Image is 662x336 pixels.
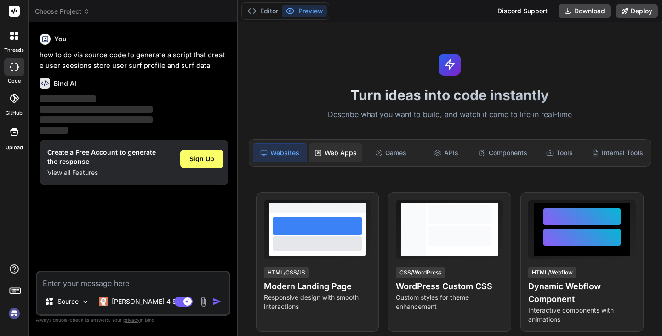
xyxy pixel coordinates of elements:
[8,77,21,85] label: code
[243,109,656,121] p: Describe what you want to build, and watch it come to life in real-time
[244,5,282,17] button: Editor
[419,143,473,162] div: APIs
[40,50,228,71] p: how to do via source code to generate a script that create user seesions store user surf profile ...
[528,280,636,306] h4: Dynamic Webflow Component
[123,317,140,323] span: privacy
[528,267,576,278] div: HTML/Webflow
[533,143,586,162] div: Tools
[40,116,153,123] span: ‌
[81,298,89,306] img: Pick Models
[264,280,371,293] h4: Modern Landing Page
[212,297,222,306] img: icon
[528,306,636,324] p: Interactive components with animations
[6,109,23,117] label: GitHub
[264,267,309,278] div: HTML/CSS/JS
[309,143,362,162] div: Web Apps
[616,4,658,18] button: Deploy
[396,293,503,311] p: Custom styles for theme enhancement
[243,87,656,103] h1: Turn ideas into code instantly
[54,34,67,44] h6: You
[264,293,371,311] p: Responsive design with smooth interactions
[189,154,214,163] span: Sign Up
[6,306,22,321] img: signin
[99,297,108,306] img: Claude 4 Sonnet
[559,4,611,18] button: Download
[40,127,68,134] span: ‌
[364,143,417,162] div: Games
[396,267,445,278] div: CSS/WordPress
[57,297,79,306] p: Source
[198,297,209,307] img: attachment
[6,144,23,151] label: Upload
[40,106,153,113] span: ‌
[253,143,307,162] div: Websites
[35,7,90,16] span: Choose Project
[40,95,96,102] span: ‌
[47,148,156,166] h1: Create a Free Account to generate the response
[492,4,553,18] div: Discord Support
[282,5,327,17] button: Preview
[36,316,230,325] p: Always double-check its answers. Your in Bind
[112,297,180,306] p: [PERSON_NAME] 4 S..
[54,79,76,88] h6: Bind AI
[475,143,531,162] div: Components
[47,168,156,177] p: View all Features
[588,143,647,162] div: Internal Tools
[396,280,503,293] h4: WordPress Custom CSS
[4,46,24,54] label: threads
